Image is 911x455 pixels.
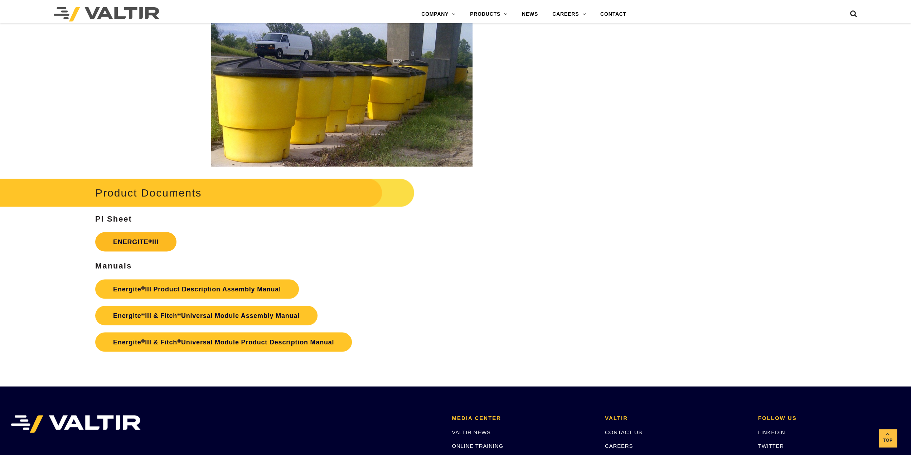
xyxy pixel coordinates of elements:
[95,306,318,325] a: Energite®III & Fitch®Universal Module Assembly Manual
[605,442,633,449] a: CAREERS
[141,285,145,290] sup: ®
[54,7,159,21] img: Valtir
[758,429,785,435] a: LINKEDIN
[141,311,145,317] sup: ®
[452,442,503,449] a: ONLINE TRAINING
[95,214,132,223] strong: PI Sheet
[177,338,181,343] sup: ®
[414,7,463,21] a: COMPANY
[95,332,352,352] a: Energite®III & Fitch®Universal Module Product Description Manual
[463,7,515,21] a: PRODUCTS
[11,415,141,433] img: VALTIR
[452,429,490,435] a: VALTIR NEWS
[452,415,594,421] h2: MEDIA CENTER
[879,429,897,447] a: Top
[149,238,152,243] sup: ®
[177,311,181,317] sup: ®
[95,279,299,299] a: Energite®III Product Description Assembly Manual
[515,7,545,21] a: NEWS
[758,415,900,421] h2: FOLLOW US
[95,261,132,270] strong: Manuals
[141,338,145,343] sup: ®
[879,436,897,445] span: Top
[95,232,176,251] a: ENERGITE®III
[605,415,747,421] h2: VALTIR
[545,7,593,21] a: CAREERS
[593,7,634,21] a: CONTACT
[758,442,784,449] a: TWITTER
[605,429,642,435] a: CONTACT US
